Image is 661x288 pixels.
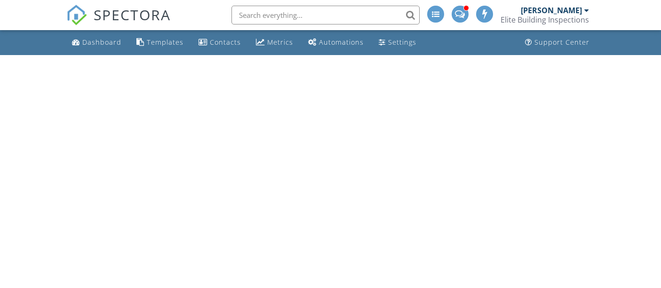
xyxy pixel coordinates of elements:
div: Metrics [267,38,293,47]
img: The Best Home Inspection Software - Spectora [66,5,87,25]
div: Templates [147,38,183,47]
div: Dashboard [82,38,121,47]
a: SPECTORA [66,13,171,32]
span: SPECTORA [94,5,171,24]
div: Support Center [534,38,589,47]
div: Contacts [210,38,241,47]
a: Metrics [252,34,297,51]
div: Automations [319,38,364,47]
div: Elite Building Inspections [501,15,589,24]
a: Dashboard [68,34,125,51]
a: Automations (Advanced) [304,34,367,51]
div: Settings [388,38,416,47]
a: Support Center [521,34,593,51]
input: Search everything... [231,6,420,24]
a: Settings [375,34,420,51]
a: Contacts [195,34,245,51]
a: Templates [133,34,187,51]
div: [PERSON_NAME] [521,6,582,15]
